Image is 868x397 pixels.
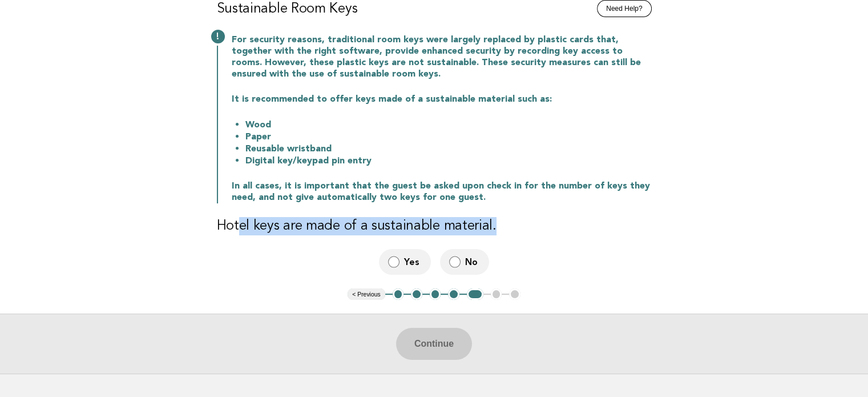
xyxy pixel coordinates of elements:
[245,131,652,143] li: Paper
[245,119,652,131] li: Wood
[411,288,422,300] button: 2
[467,288,483,300] button: 5
[465,256,480,268] span: No
[232,34,652,80] p: For security reasons, traditional room keys were largely replaced by plastic cards that, together...
[430,288,441,300] button: 3
[449,256,461,268] input: No
[232,94,652,105] p: It is recommended to offer keys made of a sustainable material such as:
[448,288,459,300] button: 4
[388,256,399,268] input: Yes
[245,143,652,155] li: Reusable wristband
[232,181,652,203] p: In all cases, it is important that the guest be asked upon check in for the number of keys they n...
[348,288,385,300] button: < Previous
[404,256,422,268] span: Yes
[217,217,652,235] h3: Hotel keys are made of a sustainable material.
[393,288,404,300] button: 1
[245,155,652,167] li: Digital key/keypad pin entry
